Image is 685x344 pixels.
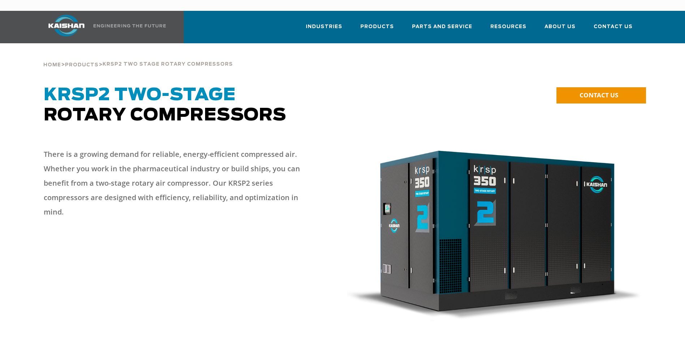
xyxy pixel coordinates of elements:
div: > > [43,43,233,71]
a: Industries [306,17,342,42]
a: Contact Us [594,17,633,42]
a: Resources [490,17,526,42]
span: Parts and Service [412,23,472,31]
span: Products [65,63,99,67]
a: Products [65,61,99,68]
a: Products [360,17,394,42]
span: Home [43,63,61,67]
span: Industries [306,23,342,31]
a: CONTACT US [556,87,646,103]
span: Resources [490,23,526,31]
span: CONTACT US [580,91,618,99]
a: Kaishan USA [39,11,167,43]
a: Parts and Service [412,17,472,42]
img: krsp350 [347,151,642,322]
span: Rotary Compressors [44,87,286,124]
a: Home [43,61,61,68]
img: Engineering the future [94,24,166,27]
span: About Us [545,23,576,31]
span: KRSP2 Two-Stage [44,87,236,104]
span: krsp2 two stage rotary compressors [103,62,233,67]
p: There is a growing demand for reliable, energy-efficient compressed air. Whether you work in the ... [44,147,314,219]
a: About Us [545,17,576,42]
span: Products [360,23,394,31]
span: Contact Us [594,23,633,31]
img: kaishan logo [39,15,94,36]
